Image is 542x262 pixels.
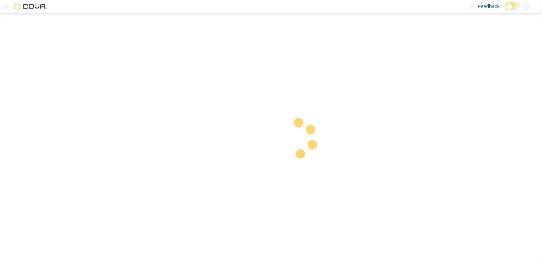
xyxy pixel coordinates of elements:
[478,3,500,10] span: Feedback
[14,3,47,10] img: Cova
[505,3,521,10] input: Dark Mode
[271,113,325,166] img: cova-loader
